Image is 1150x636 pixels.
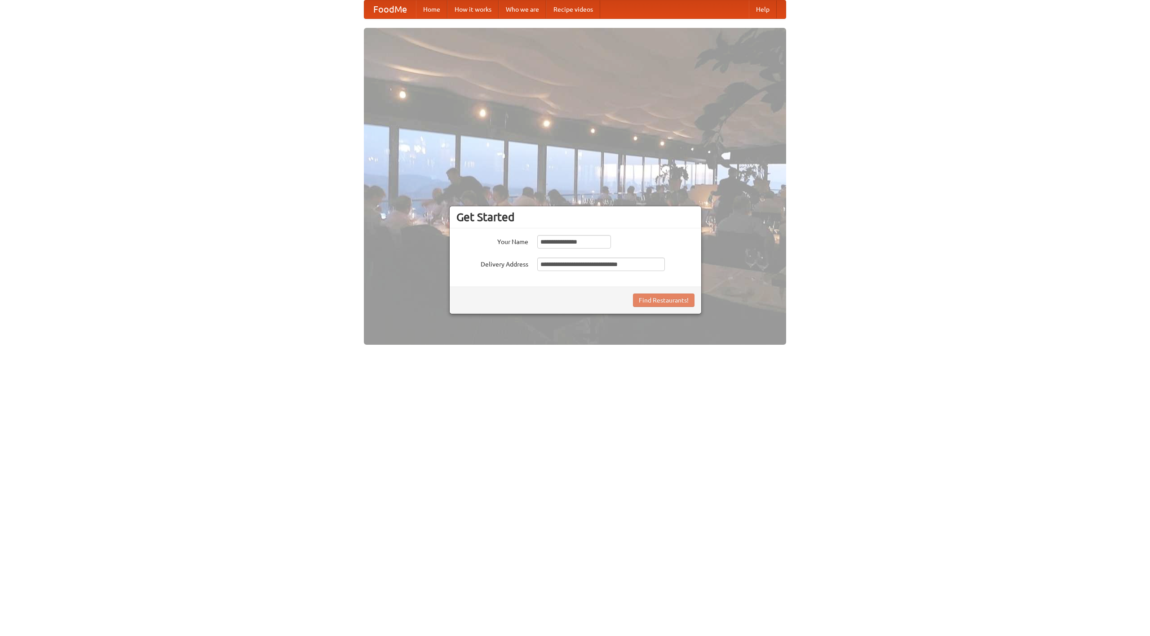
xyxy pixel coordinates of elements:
a: FoodMe [364,0,416,18]
a: How it works [447,0,499,18]
a: Recipe videos [546,0,600,18]
a: Help [749,0,777,18]
a: Who we are [499,0,546,18]
label: Delivery Address [456,258,528,269]
a: Home [416,0,447,18]
label: Your Name [456,235,528,246]
h3: Get Started [456,210,694,224]
button: Find Restaurants! [633,294,694,307]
